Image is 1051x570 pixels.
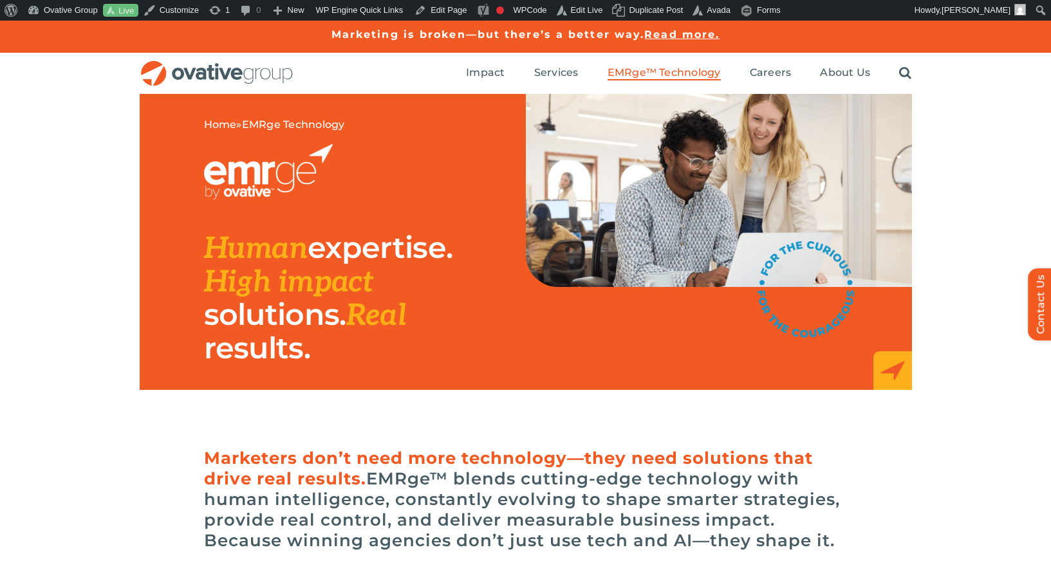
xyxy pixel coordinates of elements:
span: Human [204,231,308,267]
span: Careers [750,66,792,79]
span: About Us [820,66,870,79]
span: » [204,118,345,131]
a: Services [534,66,579,80]
span: [PERSON_NAME] [942,5,1010,15]
div: Focus keyphrase not set [496,6,504,14]
span: Impact [466,66,505,79]
a: About Us [820,66,870,80]
a: Careers [750,66,792,80]
img: EMRge_HomePage_Elements_Arrow Box [873,351,912,390]
span: Services [534,66,579,79]
a: Impact [466,66,505,80]
a: Marketing is broken—but there’s a better way. [331,28,645,41]
a: Live [103,4,138,17]
img: EMRge Landing Page Header Image [526,94,912,287]
span: EMRge™ Technology [608,66,721,79]
span: results. [204,329,310,366]
span: Real [346,298,406,334]
a: EMRge™ Technology [608,66,721,80]
a: Home [204,118,237,131]
a: OG_Full_horizontal_RGB [140,59,294,71]
a: Read more. [644,28,720,41]
span: solutions. [204,296,346,333]
span: Marketers don’t need more technology—they need solutions that drive real results. [204,448,813,489]
nav: Menu [466,53,911,94]
span: EMRge Technology [242,118,345,131]
img: EMRGE_RGB_wht [204,144,333,199]
h6: EMRge™ blends cutting-edge technology with human intelligence, constantly evolving to shape smart... [204,448,848,551]
a: Search [899,66,911,80]
span: expertise. [308,229,452,266]
span: High impact [204,264,373,300]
